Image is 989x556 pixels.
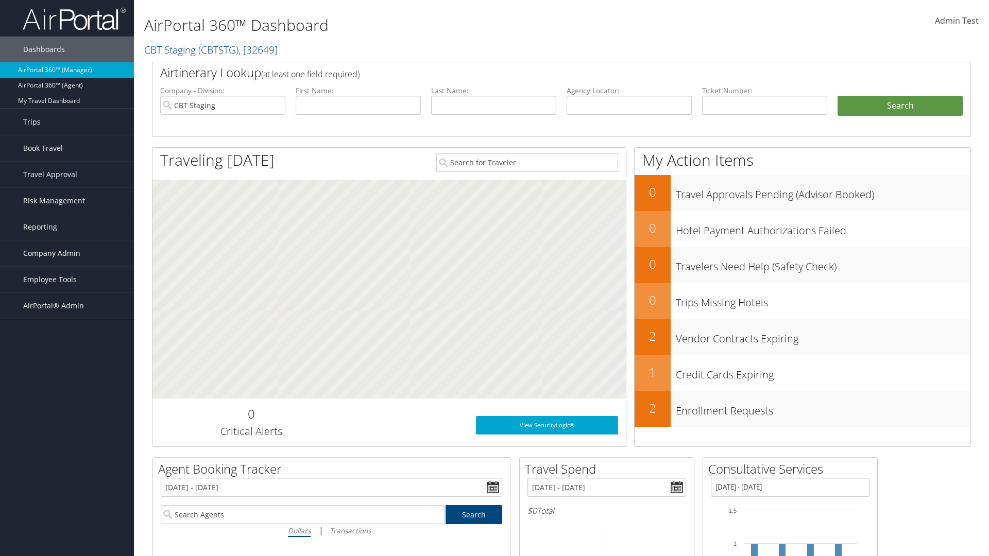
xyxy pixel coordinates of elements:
input: Search for Traveler [436,153,618,172]
h2: Airtinerary Lookup [160,64,895,81]
h2: 2 [635,327,671,345]
span: Company Admin [23,240,80,266]
h3: Travelers Need Help (Safety Check) [676,254,970,274]
h2: Travel Spend [525,460,694,478]
button: Search [838,96,963,116]
h2: 0 [635,255,671,273]
h3: Vendor Contracts Expiring [676,326,970,346]
a: 2Vendor Contracts Expiring [635,319,970,355]
span: Book Travel [23,135,63,161]
h2: 1 [635,363,671,381]
h2: 2 [635,399,671,417]
label: Last Name: [431,85,556,96]
span: Risk Management [23,188,85,214]
a: 0Travelers Need Help (Safety Check) [635,247,970,283]
a: 0Travel Approvals Pending (Advisor Booked) [635,175,970,211]
label: Agency Locator: [567,85,692,96]
a: 0Trips Missing Hotels [635,283,970,319]
span: (at least one field required) [261,68,360,80]
a: 0Hotel Payment Authorizations Failed [635,211,970,247]
h3: Credit Cards Expiring [676,362,970,382]
i: Transactions [330,526,371,535]
a: 1Credit Cards Expiring [635,355,970,391]
span: Dashboards [23,37,65,62]
tspan: 1.5 [729,508,737,514]
h2: 0 [635,291,671,309]
h3: Enrollment Requests [676,398,970,418]
span: $0 [527,505,537,516]
tspan: 1 [734,541,737,547]
a: Search [446,505,503,524]
h2: Agent Booking Tracker [158,460,510,478]
a: Admin Test [935,5,979,37]
a: View SecurityLogic® [476,416,618,435]
h1: AirPortal 360™ Dashboard [144,14,701,36]
h2: 0 [160,405,342,423]
span: Trips [23,109,41,135]
h3: Hotel Payment Authorizations Failed [676,218,970,238]
span: AirPortal® Admin [23,293,84,319]
h3: Critical Alerts [160,424,342,439]
h1: Traveling [DATE] [160,149,275,171]
h3: Trips Missing Hotels [676,290,970,310]
span: , [ 32649 ] [238,43,278,57]
h2: Consultative Services [708,460,877,478]
h6: Total [527,505,686,516]
span: Admin Test [935,15,979,26]
a: CBT Staging [144,43,278,57]
span: Employee Tools [23,267,77,292]
span: Reporting [23,214,57,240]
h2: 0 [635,183,671,201]
input: Search Agents [161,505,445,524]
img: airportal-logo.png [23,7,126,31]
h2: 0 [635,219,671,237]
label: Company - Division: [160,85,285,96]
a: 2Enrollment Requests [635,391,970,427]
h3: Travel Approvals Pending (Advisor Booked) [676,182,970,202]
label: First Name: [296,85,421,96]
i: Dollars [288,526,311,535]
h1: My Action Items [635,149,970,171]
span: Travel Approval [23,162,77,187]
label: Ticket Number: [702,85,827,96]
span: ( CBTSTG ) [198,43,238,57]
div: | [161,524,502,537]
